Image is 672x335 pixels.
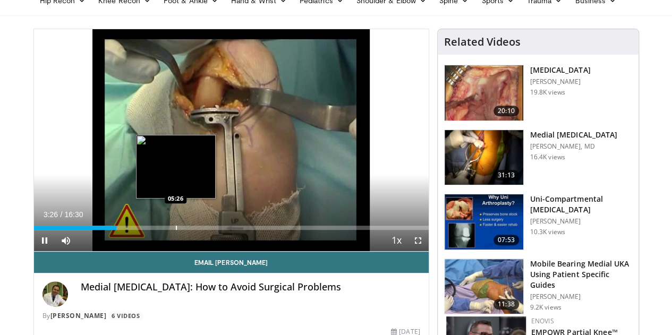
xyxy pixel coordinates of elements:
[494,106,519,116] span: 20:10
[444,194,632,250] a: 07:53 Uni-Compartmental [MEDICAL_DATA] [PERSON_NAME] 10.3K views
[444,130,632,186] a: 31:13 Medial [MEDICAL_DATA] [PERSON_NAME], MD 16.4K views
[531,316,554,325] a: Enovis
[444,65,632,121] a: 20:10 [MEDICAL_DATA] [PERSON_NAME] 19.8K views
[530,259,632,290] h3: Mobile Bearing Medial UKA Using Patient Specific Guides
[108,312,143,321] a: 6 Videos
[34,230,55,251] button: Pause
[530,293,632,301] p: [PERSON_NAME]
[445,65,523,121] img: whit_3.png.150x105_q85_crop-smart_upscale.jpg
[530,194,632,215] h3: Uni-Compartmental [MEDICAL_DATA]
[494,170,519,181] span: 31:13
[445,130,523,185] img: 294122_0000_1.png.150x105_q85_crop-smart_upscale.jpg
[44,210,58,219] span: 3:26
[530,228,565,236] p: 10.3K views
[61,210,63,219] span: /
[530,130,617,140] h3: Medial [MEDICAL_DATA]
[530,217,632,226] p: [PERSON_NAME]
[444,36,521,48] h4: Related Videos
[34,29,429,252] video-js: Video Player
[444,259,632,315] a: 11:38 Mobile Bearing Medial UKA Using Patient Specific Guides [PERSON_NAME] 9.2K views
[445,194,523,250] img: ros1_3.png.150x105_q85_crop-smart_upscale.jpg
[530,153,565,161] p: 16.4K views
[530,65,591,75] h3: [MEDICAL_DATA]
[530,303,562,312] p: 9.2K views
[445,259,523,314] img: 316317_0000_1.png.150x105_q85_crop-smart_upscale.jpg
[530,88,565,97] p: 19.8K views
[386,230,407,251] button: Playback Rate
[530,78,591,86] p: [PERSON_NAME]
[42,311,420,321] div: By
[50,311,107,320] a: [PERSON_NAME]
[494,299,519,310] span: 11:38
[494,235,519,245] span: 07:53
[136,135,216,199] img: image.jpeg
[64,210,83,219] span: 16:30
[34,252,429,273] a: Email [PERSON_NAME]
[407,230,429,251] button: Fullscreen
[530,142,617,151] p: [PERSON_NAME], MD
[34,226,429,230] div: Progress Bar
[81,281,420,293] h4: Medial [MEDICAL_DATA]: How to Avoid Surgical Problems
[55,230,76,251] button: Mute
[42,281,68,307] img: Avatar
